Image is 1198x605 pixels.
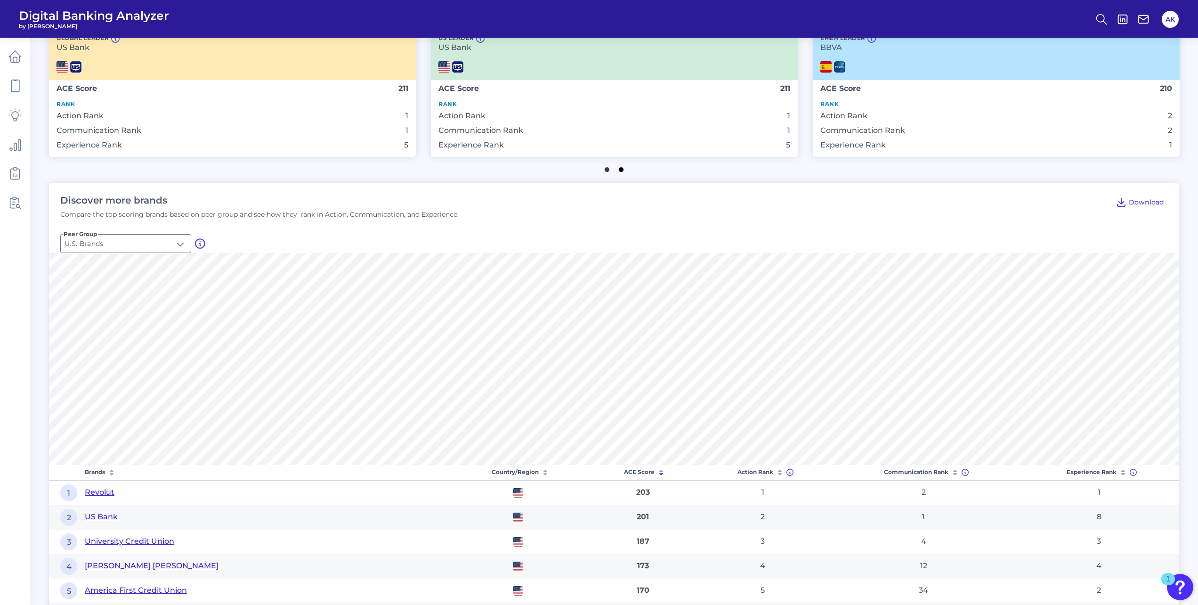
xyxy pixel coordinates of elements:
[57,100,408,107] p: Rank
[1166,579,1170,591] div: 1
[820,43,1163,52] p: BBVA
[602,163,612,172] button: 1
[616,163,626,172] button: 2
[780,84,790,93] b: 211
[438,43,781,52] p: US Bank
[85,512,118,523] button: US Bank
[590,465,697,481] th: ACE Score
[590,579,697,603] td: 170
[1019,505,1179,530] td: 8
[590,505,697,530] td: 201
[1019,530,1179,554] td: 3
[820,140,886,149] span: Experience Rank
[49,465,449,481] th: Brands
[829,505,1019,530] td: 1
[787,126,790,135] span: 1
[60,558,77,575] p: 4
[829,579,1019,603] td: 34
[1019,579,1179,603] td: 2
[1168,126,1172,135] span: 2
[590,480,697,505] td: 203
[63,230,98,238] span: Peer Group
[60,533,77,550] p: 3
[57,111,104,120] span: Action Rank
[438,84,479,93] b: ACE Score
[1160,84,1172,93] b: 210
[60,582,77,599] p: 5
[820,111,867,120] span: Action Rank
[60,210,459,219] p: Compare the top scoring brands based on peer group and see how they rank in Action, Communication...
[57,43,399,52] p: US Bank
[438,126,523,135] span: Communication Rank
[829,480,1019,505] td: 2
[449,465,589,481] th: Country/Region
[60,509,77,526] p: 2
[85,585,187,596] button: America First Credit Union
[820,34,866,41] p: EMEA Leader
[829,554,1019,579] td: 12
[696,579,828,603] td: 5
[820,84,861,93] b: ACE Score
[1019,480,1179,505] td: 1
[1129,197,1164,207] span: Download
[438,111,486,120] span: Action Rank
[1019,554,1179,579] td: 4
[85,487,114,498] button: Revolut
[1169,140,1172,149] span: 1
[820,100,1172,107] p: Rank
[786,140,790,149] span: 5
[829,465,1019,481] th: Communication Rank
[1162,11,1179,28] button: AK
[438,140,504,149] span: Experience Rank
[696,465,828,481] th: Action Rank
[405,126,408,135] span: 1
[398,84,408,93] b: 211
[696,480,828,505] td: 1
[590,530,697,554] td: 187
[696,554,828,579] td: 4
[1019,465,1179,481] th: Experience Rank
[696,530,828,554] td: 3
[405,111,408,120] span: 1
[19,8,169,23] span: Digital Banking Analyzer
[60,195,459,206] h2: Discover more brands
[820,126,905,135] span: Communication Rank
[1167,574,1193,600] button: Open Resource Center, 1 new notification
[1168,111,1172,120] span: 2
[590,554,697,579] td: 173
[85,536,174,547] button: University Credit Union
[57,126,141,135] span: Communication Rank
[1112,195,1168,210] button: Download
[57,84,97,93] b: ACE Score
[787,111,790,120] span: 1
[404,140,408,149] span: 5
[696,505,828,530] td: 2
[57,140,122,149] span: Experience Rank
[57,34,109,41] p: Global Leader
[60,484,77,501] p: 1
[829,530,1019,554] td: 4
[19,23,169,30] span: by [PERSON_NAME]
[438,34,474,41] p: US Leader
[85,561,219,572] button: [PERSON_NAME] [PERSON_NAME]
[438,100,790,107] p: Rank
